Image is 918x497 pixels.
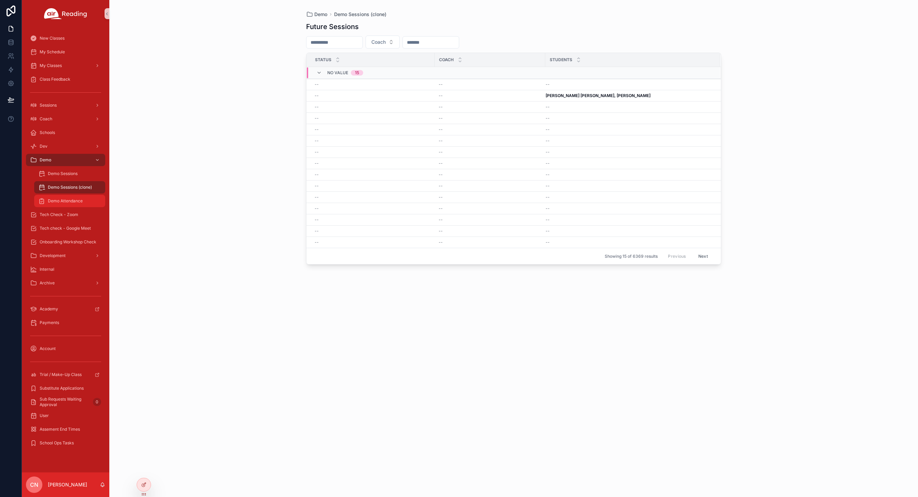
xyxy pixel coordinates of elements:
a: Substitute Applications [26,382,105,394]
a: Onboarding Workshop Check [26,236,105,248]
span: -- [439,228,443,234]
a: Demo [26,154,105,166]
span: -- [315,240,319,245]
span: Onboarding Workshop Check [40,239,96,245]
span: -- [546,161,550,166]
span: Schools [40,130,55,135]
span: -- [546,127,550,132]
span: Sub Requests Waiting Approval [40,397,90,407]
span: Tech check - Google Meet [40,226,91,231]
a: -- [315,240,430,245]
span: Demo [314,11,327,18]
div: 0 [93,398,101,406]
a: [PERSON_NAME] [PERSON_NAME], [PERSON_NAME] [546,93,712,98]
a: -- [546,82,712,87]
span: Demo [40,157,51,163]
a: Demo Sessions (clone) [334,11,386,18]
a: -- [315,116,430,121]
a: -- [546,127,712,132]
span: -- [439,172,443,177]
span: Account [40,346,56,351]
span: Assement End Times [40,427,80,432]
span: Demo Sessions (clone) [48,185,92,190]
span: My Classes [40,63,62,68]
span: Class Feedback [40,77,70,82]
a: My Classes [26,59,105,72]
a: Coach [26,113,105,125]
a: -- [315,82,430,87]
span: Tech Check - Zoom [40,212,78,217]
span: -- [546,217,550,223]
span: -- [546,104,550,110]
a: Tech check - Google Meet [26,222,105,234]
a: -- [546,138,712,144]
span: Trial / Make-Up Class [40,372,82,377]
a: -- [546,172,712,177]
span: -- [315,217,319,223]
a: Account [26,342,105,355]
a: Archive [26,277,105,289]
span: Coach [40,116,52,122]
span: -- [546,82,550,87]
a: Class Feedback [26,73,105,85]
a: -- [439,183,541,189]
span: -- [315,93,319,98]
span: -- [546,116,550,121]
a: Dev [26,140,105,152]
div: scrollable content [22,27,109,458]
span: -- [439,217,443,223]
a: -- [315,138,430,144]
a: Academy [26,303,105,315]
a: -- [439,82,541,87]
span: -- [439,127,443,132]
span: -- [546,138,550,144]
a: -- [546,206,712,211]
a: Sub Requests Waiting Approval0 [26,396,105,408]
a: -- [546,228,712,234]
button: Next [694,251,713,261]
span: -- [546,183,550,189]
span: -- [439,104,443,110]
span: -- [315,149,319,155]
a: Internal [26,263,105,276]
a: User [26,409,105,422]
span: -- [439,116,443,121]
a: -- [315,194,430,200]
span: Status [315,57,331,63]
span: Students [550,57,572,63]
span: -- [439,138,443,144]
a: -- [315,228,430,234]
span: Substitute Applications [40,386,84,391]
span: -- [315,194,319,200]
a: Schools [26,126,105,139]
a: -- [546,194,712,200]
a: -- [439,240,541,245]
span: Internal [40,267,54,272]
a: My Schedule [26,46,105,58]
span: No value [327,70,348,76]
a: -- [315,127,430,132]
span: Sessions [40,103,57,108]
a: -- [315,93,430,98]
a: -- [546,161,712,166]
a: -- [439,194,541,200]
strong: [PERSON_NAME] [PERSON_NAME], [PERSON_NAME] [546,93,650,98]
span: Academy [40,306,58,312]
span: User [40,413,49,418]
a: -- [439,172,541,177]
a: Demo Sessions (clone) [34,181,105,193]
span: -- [546,206,550,211]
span: Demo Attendance [48,198,83,204]
span: Coach [439,57,454,63]
a: Trial / Make-Up Class [26,368,105,381]
span: -- [439,183,443,189]
a: -- [439,104,541,110]
span: -- [315,127,319,132]
span: Payments [40,320,59,325]
span: -- [439,82,443,87]
span: Coach [371,39,386,45]
a: -- [439,116,541,121]
span: Development [40,253,66,258]
a: -- [315,183,430,189]
img: App logo [44,8,87,19]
